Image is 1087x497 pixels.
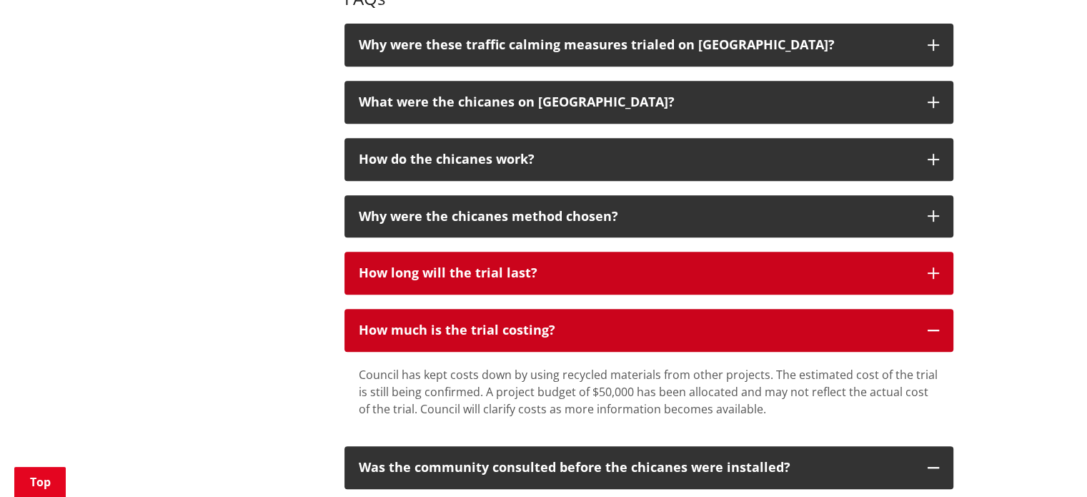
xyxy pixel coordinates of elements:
div: Council has kept costs down by using recycled materials from other projects. The estimated cost o... [359,366,939,418]
p: What were the chicanes on [GEOGRAPHIC_DATA]? [359,95,913,109]
p: How do the chicanes work? [359,152,913,167]
button: Was the community consulted before the chicanes were installed? [344,446,953,489]
div: Was the community consulted before the chicanes were installed? [359,461,913,475]
h3: How much is the trial costing? [359,323,913,338]
a: Top [14,467,66,497]
div: How long will the trial last? [359,266,913,280]
button: How do the chicanes work? [344,138,953,181]
button: What were the chicanes on [GEOGRAPHIC_DATA]? [344,81,953,124]
button: Why were these traffic calming measures trialed on [GEOGRAPHIC_DATA]? [344,24,953,67]
p: Why were these traffic calming measures trialed on [GEOGRAPHIC_DATA]? [359,38,913,52]
button: Why were the chicanes method chosen? [344,195,953,238]
button: How much is the trial costing? [344,309,953,352]
button: How long will the trial last? [344,252,953,295]
iframe: Messenger Launcher [1021,437,1073,488]
div: Why were the chicanes method chosen? [359,210,913,224]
